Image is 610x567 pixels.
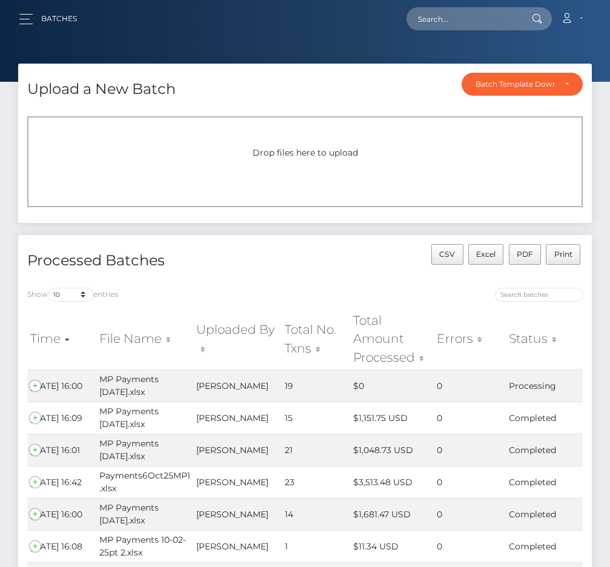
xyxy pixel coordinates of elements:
[27,498,96,530] td: [DATE] 16:00
[282,530,350,562] td: 1
[476,250,496,259] span: Excel
[27,434,96,466] td: [DATE] 16:01
[48,288,93,302] select: Showentries
[96,530,193,562] td: MP Payments 10-02-25pt 2.xlsx
[41,6,77,31] a: Batches
[506,402,583,434] td: Completed
[506,530,583,562] td: Completed
[506,308,583,370] th: Status: activate to sort column ascending
[434,402,506,434] td: 0
[350,402,434,434] td: $1,151.75 USD
[434,530,506,562] td: 0
[282,308,350,370] th: Total No. Txns: activate to sort column ascending
[282,466,350,498] td: 23
[350,434,434,466] td: $1,048.73 USD
[506,466,583,498] td: Completed
[282,434,350,466] td: 21
[27,402,96,434] td: [DATE] 16:09
[96,466,193,498] td: Payments6Oct25MP1.xlsx
[546,244,580,265] button: Print
[350,370,434,402] td: $0
[96,434,193,466] td: MP Payments [DATE].xlsx
[193,530,282,562] td: [PERSON_NAME]
[462,73,583,96] button: Batch Template Download
[253,147,358,158] span: Drop files here to upload
[193,434,282,466] td: [PERSON_NAME]
[27,308,96,370] th: Time: activate to sort column ascending
[506,434,583,466] td: Completed
[96,498,193,530] td: MP Payments [DATE].xlsx
[193,308,282,370] th: Uploaded By: activate to sort column ascending
[506,498,583,530] td: Completed
[193,402,282,434] td: [PERSON_NAME]
[193,370,282,402] td: [PERSON_NAME]
[193,466,282,498] td: [PERSON_NAME]
[350,498,434,530] td: $1,681.47 USD
[350,308,434,370] th: Total Amount Processed: activate to sort column ascending
[350,530,434,562] td: $11.34 USD
[495,288,583,302] input: Search batches
[434,434,506,466] td: 0
[434,498,506,530] td: 0
[439,250,455,259] span: CSV
[506,370,583,402] td: Processing
[96,402,193,434] td: MP Payments [DATE].xlsx
[517,250,533,259] span: PDF
[27,370,96,402] td: [DATE] 16:00
[282,402,350,434] td: 15
[27,250,296,271] h4: Processed Batches
[27,79,176,100] h4: Upload a New Batch
[27,530,96,562] td: [DATE] 16:08
[509,244,542,265] button: PDF
[476,79,555,89] div: Batch Template Download
[431,244,463,265] button: CSV
[27,288,118,302] label: Show entries
[468,244,504,265] button: Excel
[282,370,350,402] td: 19
[554,250,572,259] span: Print
[27,466,96,498] td: [DATE] 16:42
[434,466,506,498] td: 0
[193,498,282,530] td: [PERSON_NAME]
[96,308,193,370] th: File Name: activate to sort column ascending
[434,308,506,370] th: Errors: activate to sort column ascending
[96,370,193,402] td: MP Payments [DATE].xlsx
[282,498,350,530] td: 14
[350,466,434,498] td: $3,513.48 USD
[434,370,506,402] td: 0
[406,7,520,30] input: Search...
